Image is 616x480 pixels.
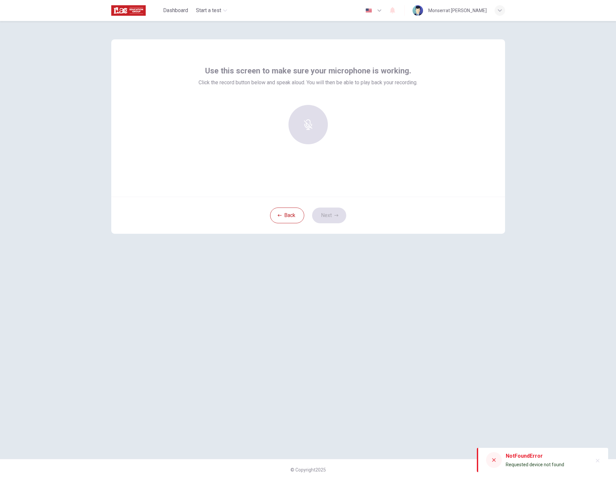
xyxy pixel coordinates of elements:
[111,4,161,17] a: ILAC logo
[163,7,188,14] span: Dashboard
[193,5,230,16] button: Start a test
[413,5,423,16] img: Profile picture
[160,5,191,16] button: Dashboard
[290,467,326,472] span: © Copyright 2025
[506,462,564,467] span: Requested device not found
[199,79,417,87] span: Click the record button below and speak aloud. You will then be able to play back your recording.
[428,7,487,14] div: Monserrat [PERSON_NAME]
[205,66,411,76] span: Use this screen to make sure your microphone is working.
[506,452,564,460] div: NotFoundError
[365,8,373,13] img: en
[196,7,221,14] span: Start a test
[270,208,304,223] button: Back
[111,4,146,17] img: ILAC logo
